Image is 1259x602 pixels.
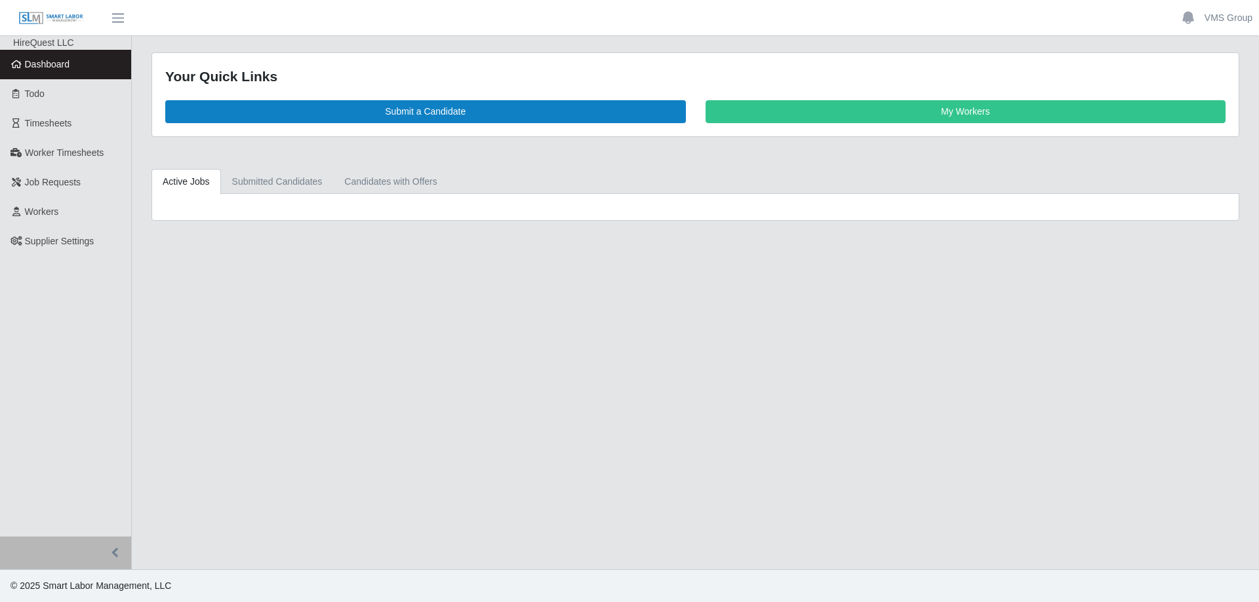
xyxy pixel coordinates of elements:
[706,100,1226,123] a: My Workers
[25,177,81,187] span: Job Requests
[221,169,334,195] a: Submitted Candidates
[25,206,59,217] span: Workers
[151,169,221,195] a: Active Jobs
[165,66,1226,87] div: Your Quick Links
[1205,11,1252,25] a: VMS Group
[18,11,84,26] img: SLM Logo
[333,169,448,195] a: Candidates with Offers
[25,236,94,246] span: Supplier Settings
[165,100,686,123] a: Submit a Candidate
[10,580,171,591] span: © 2025 Smart Labor Management, LLC
[25,118,72,128] span: Timesheets
[25,88,45,99] span: Todo
[13,37,74,48] span: HireQuest LLC
[25,59,70,69] span: Dashboard
[25,147,104,158] span: Worker Timesheets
